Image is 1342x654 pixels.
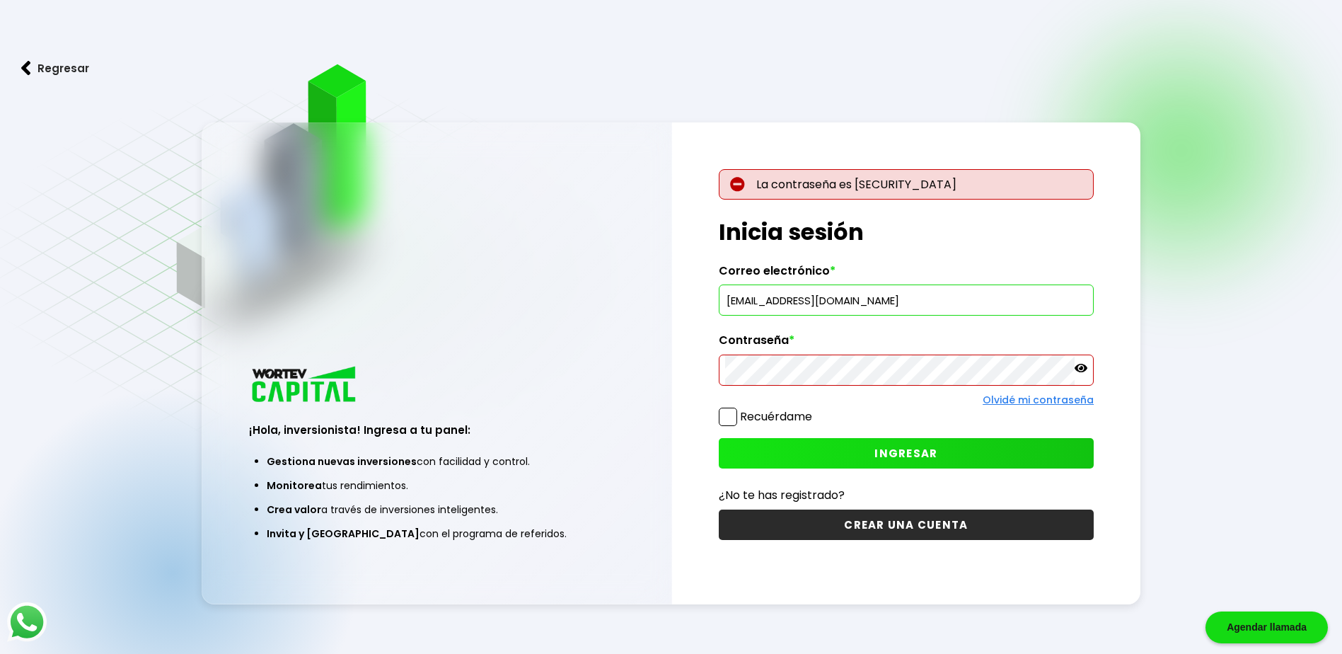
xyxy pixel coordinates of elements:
li: con el programa de referidos. [267,522,606,546]
span: Invita y [GEOGRAPHIC_DATA] [267,527,420,541]
span: Gestiona nuevas inversiones [267,454,417,469]
input: hola@wortev.capital [725,285,1087,315]
span: INGRESAR [874,446,937,461]
button: CREAR UNA CUENTA [719,510,1094,540]
h1: Inicia sesión [719,215,1094,249]
img: logo_wortev_capital [249,365,361,406]
a: ¿No te has registrado?CREAR UNA CUENTA [719,486,1094,540]
button: INGRESAR [719,438,1094,469]
p: ¿No te has registrado? [719,486,1094,504]
label: Correo electrónico [719,264,1094,285]
img: logos_whatsapp-icon.242b2217.svg [7,602,47,642]
img: flecha izquierda [21,61,31,76]
li: con facilidad y control. [267,449,606,474]
label: Contraseña [719,333,1094,355]
p: La contraseña es [SECURITY_DATA] [719,169,1094,200]
img: error-circle.027baa21.svg [730,177,745,192]
li: a través de inversiones inteligentes. [267,498,606,522]
a: Olvidé mi contraseña [983,393,1094,407]
h3: ¡Hola, inversionista! Ingresa a tu panel: [249,422,624,438]
span: Crea valor [267,503,321,517]
label: Recuérdame [740,408,812,425]
li: tus rendimientos. [267,474,606,498]
span: Monitorea [267,478,322,493]
div: Agendar llamada [1205,612,1328,643]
